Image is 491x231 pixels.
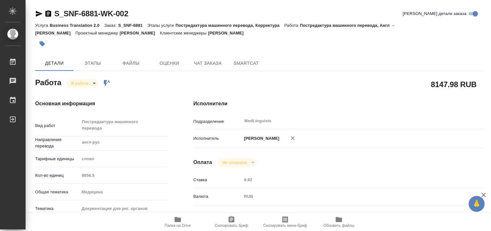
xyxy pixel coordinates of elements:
button: Папка на Drive [151,213,205,231]
p: Проектный менеджер [75,31,120,35]
span: Скопировать бриф [214,223,248,228]
h2: 8147.98 RUB [431,79,477,90]
span: Детали [39,59,70,67]
button: Удалить исполнителя [286,131,300,145]
button: 🙏 [469,196,485,212]
button: Добавить тэг [35,37,49,51]
div: В работе [66,79,98,88]
p: Business Translation 2.0 [50,23,104,28]
p: [PERSON_NAME] [242,135,279,142]
p: S_SNF-6881 [118,23,148,28]
button: Обновить файлы [312,213,366,231]
input: Пустое поле [242,175,460,184]
p: Валюта [193,193,242,200]
p: Работа [284,23,300,28]
p: Подразделение [193,118,242,125]
p: Направление перевода [35,137,79,149]
span: 🙏 [471,197,482,211]
p: Ставка [193,177,242,183]
button: Скопировать бриф [205,213,258,231]
span: [PERSON_NAME] детали заказа [403,11,466,17]
h4: Оплата [193,159,212,166]
button: Скопировать мини-бриф [258,213,312,231]
div: В работе [217,158,256,167]
p: Услуга [35,23,50,28]
span: Папка на Drive [165,223,191,228]
span: Оценки [154,59,185,67]
p: Кол-во единиц [35,172,79,179]
p: Общая тематика [35,189,79,195]
input: Пустое поле [79,171,168,180]
span: Этапы [77,59,108,67]
p: Тарифные единицы [35,156,79,162]
p: Клиентские менеджеры [160,31,208,35]
p: Постредактура машинного перевода, Корректура [175,23,284,28]
p: [PERSON_NAME] [120,31,160,35]
div: Документация для рег. органов [79,203,168,214]
p: Заказ: [104,23,118,28]
h2: Работа [35,76,61,88]
div: RUB [242,191,460,202]
p: Исполнитель [193,135,242,142]
p: Тематика [35,205,79,212]
div: слово [79,153,168,164]
span: Чат заказа [192,59,223,67]
div: Медицина [79,187,168,197]
h4: Исполнители [193,100,484,108]
p: Вид работ [35,123,79,129]
button: В работе [69,81,90,86]
h4: Основная информация [35,100,168,108]
p: [PERSON_NAME] [208,31,248,35]
button: Скопировать ссылку [44,10,52,18]
button: Не оплачена [220,160,249,165]
span: Файлы [116,59,146,67]
span: Скопировать мини-бриф [263,223,307,228]
a: S_SNF-6881-WK-002 [54,9,128,18]
span: Обновить файлы [323,223,355,228]
button: Скопировать ссылку для ЯМессенджера [35,10,43,18]
span: SmartCat [231,59,261,67]
p: Этапы услуги [147,23,175,28]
